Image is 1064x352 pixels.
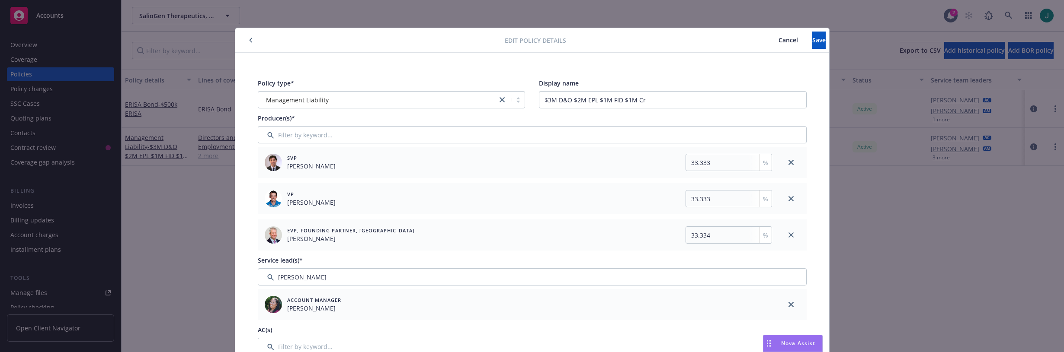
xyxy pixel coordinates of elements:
img: employee photo [265,190,282,207]
span: Save [812,36,826,44]
span: SVP [287,154,336,162]
span: VP [287,190,336,198]
span: Edit policy details [505,36,566,45]
input: Filter by keyword... [258,268,807,285]
button: Nova Assist [763,335,823,352]
span: EVP, Founding Partner, [GEOGRAPHIC_DATA] [287,227,415,234]
span: % [763,158,768,167]
img: employee photo [265,154,282,171]
span: Management Liability [263,95,493,105]
a: close [786,193,796,204]
a: close [786,299,796,310]
span: Policy type* [258,79,294,87]
span: AC(s) [258,326,272,334]
a: close [786,157,796,168]
span: Service lead(s)* [258,256,303,264]
span: Producer(s)* [258,114,295,122]
img: employee photo [265,296,282,313]
span: Display name [539,79,579,87]
span: Management Liability [266,95,329,105]
span: [PERSON_NAME] [287,234,415,243]
span: [PERSON_NAME] [287,304,341,313]
a: close [786,230,796,240]
span: Nova Assist [781,339,815,347]
span: Cancel [779,36,798,44]
img: employee photo [265,226,282,244]
button: Save [812,32,826,49]
input: Filter by keyword... [258,126,807,143]
span: Account Manager [287,296,341,304]
span: [PERSON_NAME] [287,198,336,207]
button: Cancel [764,32,812,49]
a: close [497,95,507,105]
span: [PERSON_NAME] [287,162,336,171]
span: % [763,194,768,203]
span: % [763,231,768,240]
div: Drag to move [763,335,774,352]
